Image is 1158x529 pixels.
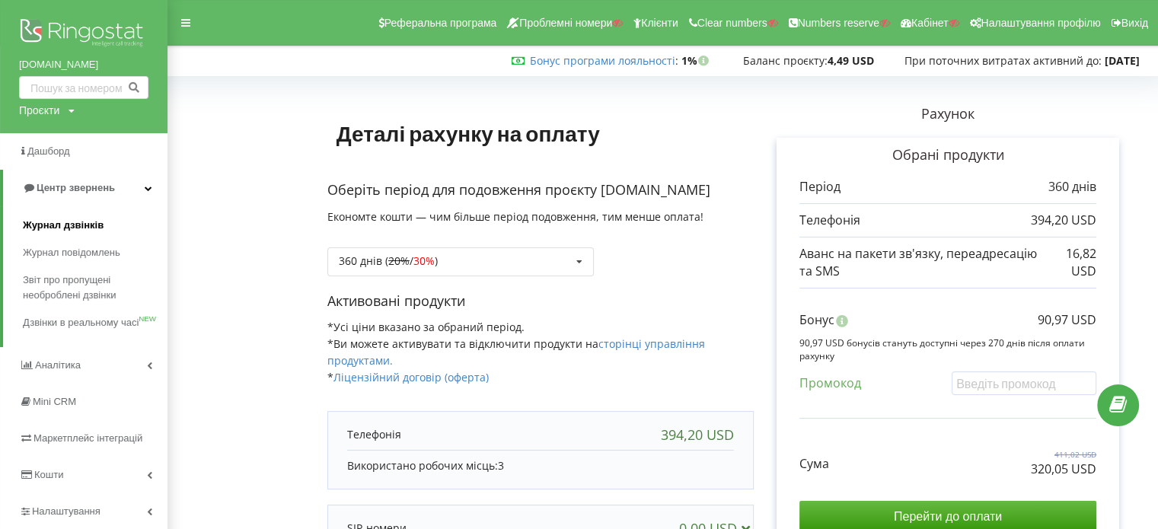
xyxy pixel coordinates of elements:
span: *Усі ціни вказано за обраний період. [327,320,525,334]
p: Обрані продукти [799,145,1096,165]
div: Проєкти [19,103,59,118]
span: Дзвінки в реальному часі [23,315,139,330]
a: Центр звернень [3,170,167,206]
span: Звіт про пропущені необроблені дзвінки [23,272,160,303]
span: Аналiтика [35,359,81,371]
p: Аванс на пакети зв'язку, переадресацію та SMS [799,245,1045,280]
p: Період [799,178,841,196]
p: Рахунок [754,104,1142,124]
span: : [530,53,678,68]
span: Mini CRM [33,396,76,407]
s: 20% [388,253,410,268]
span: Numbers reserve [798,17,879,29]
p: 16,82 USD [1045,245,1096,280]
a: Бонус програми лояльності [530,53,675,68]
span: 30% [413,253,435,268]
a: [DOMAIN_NAME] [19,57,148,72]
p: Телефонія [799,212,860,229]
p: 394,20 USD [1031,212,1096,229]
a: Ліцензійний договір (оферта) [333,370,489,384]
span: Кошти [34,469,63,480]
input: Пошук за номером [19,76,148,99]
span: Проблемні номери [519,17,612,29]
span: Баланс проєкту: [743,53,828,68]
span: Журнал дзвінків [23,218,104,233]
div: 360 днів ( / ) [339,256,438,266]
a: Звіт про пропущені необроблені дзвінки [23,266,167,309]
p: 90,97 USD бонусів стануть доступні через 270 днів після оплати рахунку [799,336,1096,362]
a: Журнал дзвінків [23,212,167,239]
span: Налаштування [32,505,100,517]
span: При поточних витратах активний до: [904,53,1102,68]
span: Clear numbers [697,17,767,29]
strong: [DATE] [1105,53,1140,68]
p: Бонус [799,311,834,329]
p: Оберіть період для подовження проєкту [DOMAIN_NAME] [327,180,754,200]
p: Промокод [799,374,861,392]
p: 360 днів [1048,178,1096,196]
div: 394,20 USD [661,427,734,442]
a: Дзвінки в реальному часіNEW [23,309,167,336]
span: 3 [498,458,504,473]
span: Налаштування профілю [981,17,1100,29]
span: Журнал повідомлень [23,245,120,260]
span: Реферальна програма [384,17,497,29]
p: Активовані продукти [327,292,754,311]
p: 320,05 USD [1031,460,1096,478]
span: Кабінет [911,17,949,29]
span: Клієнти [641,17,678,29]
p: Сума [799,455,829,473]
span: Дашборд [27,145,70,157]
span: Маркетплейс інтеграцій [33,432,142,444]
span: Вихід [1121,17,1148,29]
h1: Деталі рахунку на оплату [327,97,609,170]
span: Центр звернень [37,182,115,193]
p: Використано робочих місць: [347,458,734,473]
span: *Ви можете активувати та відключити продукти на [327,336,705,368]
a: Журнал повідомлень [23,239,167,266]
p: Телефонія [347,427,401,442]
strong: 4,49 USD [828,53,874,68]
strong: 1% [681,53,713,68]
img: Ringostat logo [19,15,148,53]
p: 90,97 USD [1038,311,1096,329]
p: 411,02 USD [1031,449,1096,460]
input: Введіть промокод [952,371,1096,395]
span: Економте кошти — чим більше період подовження, тим менше оплата! [327,209,703,224]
